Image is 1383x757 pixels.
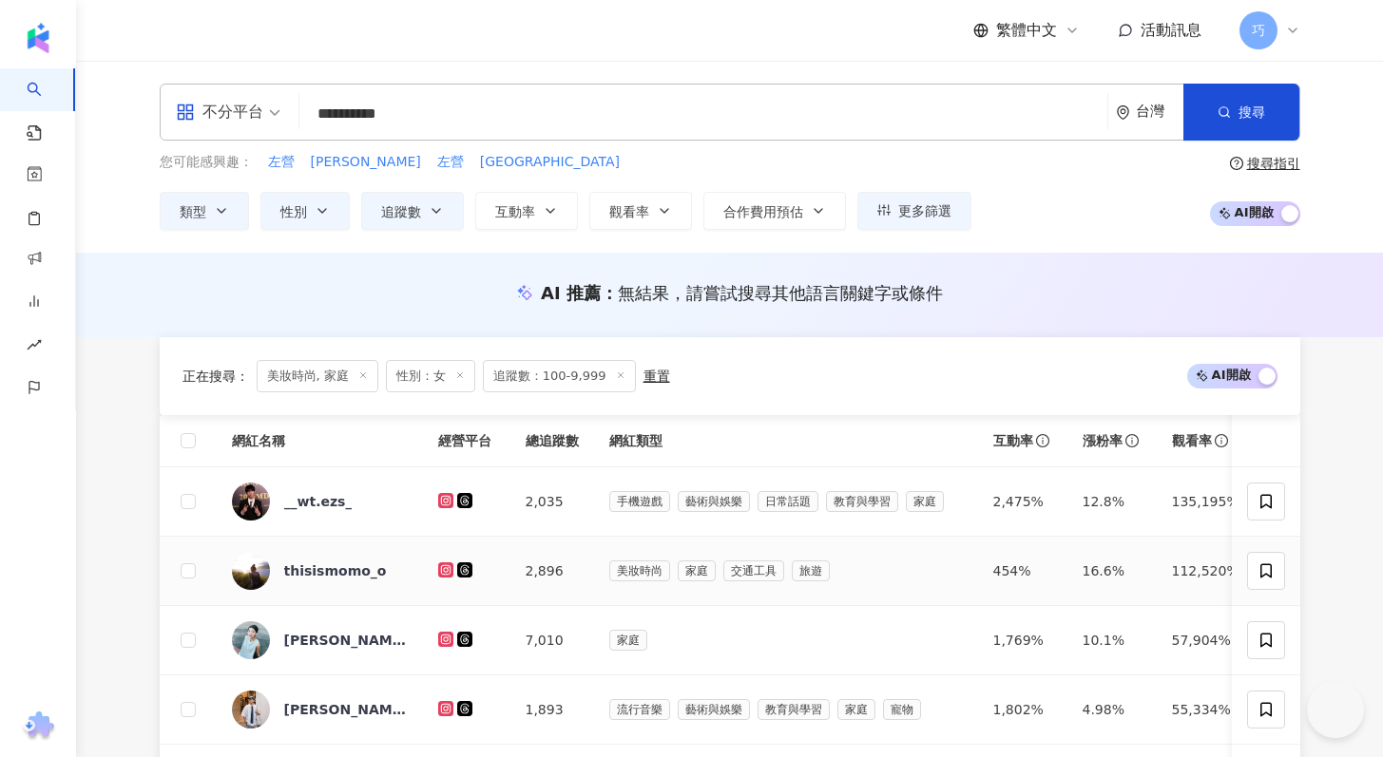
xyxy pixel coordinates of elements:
div: 1,802% [993,699,1052,720]
span: [GEOGRAPHIC_DATA] [480,153,620,172]
span: 性別 [280,204,307,219]
div: 重置 [643,369,670,384]
div: 12.8% [1083,491,1142,512]
span: 漲粉率 [1083,431,1123,450]
div: 55,334% [1172,699,1239,720]
div: 454% [993,560,1052,581]
span: 性別：女 [386,360,475,392]
span: 日常話題 [758,491,818,512]
span: info-circle [1033,431,1052,450]
span: info-circle [1123,431,1142,450]
div: 搜尋指引 [1247,156,1300,171]
img: KOL Avatar [232,621,270,659]
button: [PERSON_NAME] [310,152,422,173]
td: 1,893 [510,675,594,745]
div: 2,475% [993,491,1052,512]
span: 追蹤數 [381,204,421,219]
span: 互動率 [993,431,1033,450]
div: 台灣 [1136,104,1183,120]
span: 家庭 [609,630,647,651]
button: 追蹤數 [361,192,464,230]
a: KOL Avatar[PERSON_NAME]｜[PERSON_NAME] [232,621,408,659]
button: 搜尋 [1183,84,1299,141]
img: KOL Avatar [232,691,270,729]
button: 更多篩選 [857,192,971,230]
span: 正在搜尋 ： [182,369,249,384]
img: KOL Avatar [232,552,270,590]
span: 交通工具 [723,560,784,581]
div: 57,904% [1172,630,1239,651]
span: 無結果，請嘗試搜尋其他語言關鍵字或條件 [618,283,943,303]
img: logo icon [23,23,53,53]
th: 網紅類型 [594,415,978,467]
span: 合作費用預估 [723,204,803,219]
span: 旅遊 [792,560,830,581]
div: AI 推薦 ： [541,281,943,305]
span: 左營 [268,153,295,172]
span: 巧 [1252,20,1265,41]
td: 2,035 [510,467,594,537]
span: 互動率 [495,204,535,219]
span: environment [1116,105,1130,120]
span: 美妝時尚, 家庭 [257,360,378,392]
span: 追蹤數：100-9,999 [483,360,636,392]
span: info-circle [1212,431,1231,450]
button: [GEOGRAPHIC_DATA] [479,152,621,173]
span: appstore [176,103,195,122]
div: 16.6% [1083,560,1142,581]
span: [PERSON_NAME] [311,153,421,172]
span: 家庭 [678,560,716,581]
a: KOL Avatarthisismomo_o [232,552,408,590]
button: 性別 [260,192,350,230]
span: rise [27,326,42,369]
img: KOL Avatar [232,483,270,520]
div: 1,769% [993,630,1052,651]
th: 經營平台 [423,415,510,467]
th: 總追蹤數 [510,415,594,467]
span: 家庭 [837,699,875,720]
span: 類型 [180,204,206,219]
a: KOL Avatar__wt.ezs_ [232,483,408,520]
div: 135,195% [1172,491,1239,512]
div: 112,520% [1172,560,1239,581]
button: 類型 [160,192,249,230]
span: 更多篩選 [898,203,951,218]
a: search [27,68,65,142]
span: 觀看率 [609,204,649,219]
span: 繁體中文 [996,20,1057,41]
iframe: Help Scout Beacon - Open [1307,681,1364,738]
span: 藝術與娛樂 [678,699,750,720]
th: 操作 [1255,415,1344,467]
button: 互動率 [475,192,578,230]
span: 流行音樂 [609,699,670,720]
td: 7,010 [510,606,594,675]
span: 教育與學習 [826,491,898,512]
span: 觀看率 [1172,431,1212,450]
span: 搜尋 [1239,104,1265,120]
button: 觀看率 [589,192,692,230]
span: 寵物 [883,699,921,720]
div: [PERSON_NAME] [284,700,408,719]
span: 家庭 [906,491,944,512]
div: 10.1% [1083,630,1142,651]
div: 不分平台 [176,97,263,127]
span: 您可能感興趣： [160,153,253,172]
span: 教育與學習 [758,699,830,720]
a: KOL Avatar[PERSON_NAME] [232,691,408,729]
div: 4.98% [1083,699,1142,720]
td: 2,896 [510,537,594,606]
span: 活動訊息 [1141,21,1201,39]
span: 藝術與娛樂 [678,491,750,512]
th: 網紅名稱 [217,415,423,467]
span: question-circle [1230,157,1243,170]
div: [PERSON_NAME]｜[PERSON_NAME] [284,631,408,650]
span: 手機遊戲 [609,491,670,512]
button: 左營 [436,152,465,173]
div: __wt.ezs_ [284,492,353,511]
img: chrome extension [20,711,57,742]
button: 左營 [267,152,296,173]
button: 合作費用預估 [703,192,846,230]
span: 左營 [437,153,464,172]
div: thisismomo_o [284,561,387,580]
span: 美妝時尚 [609,560,670,581]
